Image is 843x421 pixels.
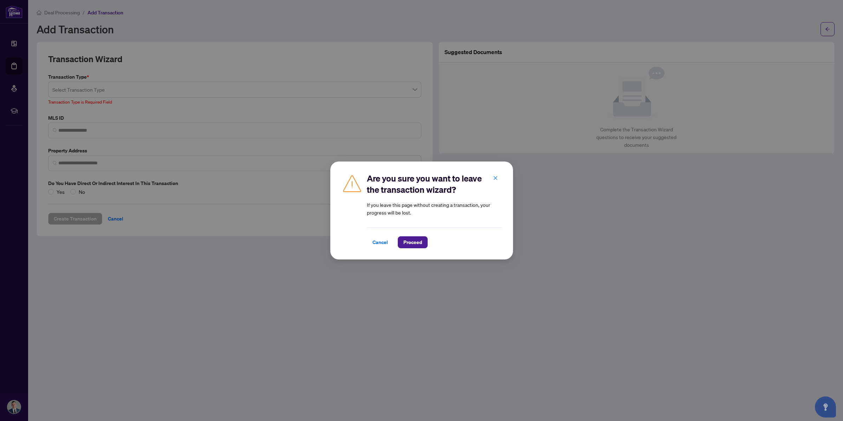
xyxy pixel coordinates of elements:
span: Cancel [372,237,388,248]
span: Proceed [403,237,422,248]
h2: Are you sure you want to leave the transaction wizard? [367,173,502,195]
button: Proceed [398,236,428,248]
button: Cancel [367,236,394,248]
article: If you leave this page without creating a transaction, your progress will be lost. [367,201,502,216]
button: Open asap [815,396,836,417]
span: close [493,176,498,180]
